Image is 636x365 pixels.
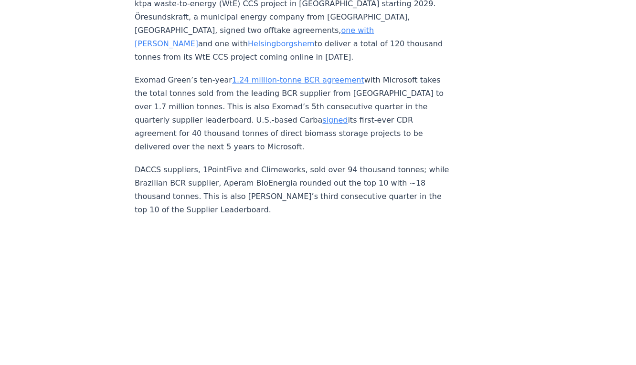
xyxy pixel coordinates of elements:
a: Helsingborgshem [248,39,315,48]
p: Exomad Green’s ten-year with Microsoft takes the total tonnes sold from the leading BCR supplier ... [135,73,451,154]
p: DACCS suppliers, 1PointFive and Climeworks, sold over 94 thousand tonnes; while Brazilian BCR sup... [135,163,451,217]
a: signed [322,115,348,125]
a: 1.24 million-tonne BCR agreement [232,75,364,84]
